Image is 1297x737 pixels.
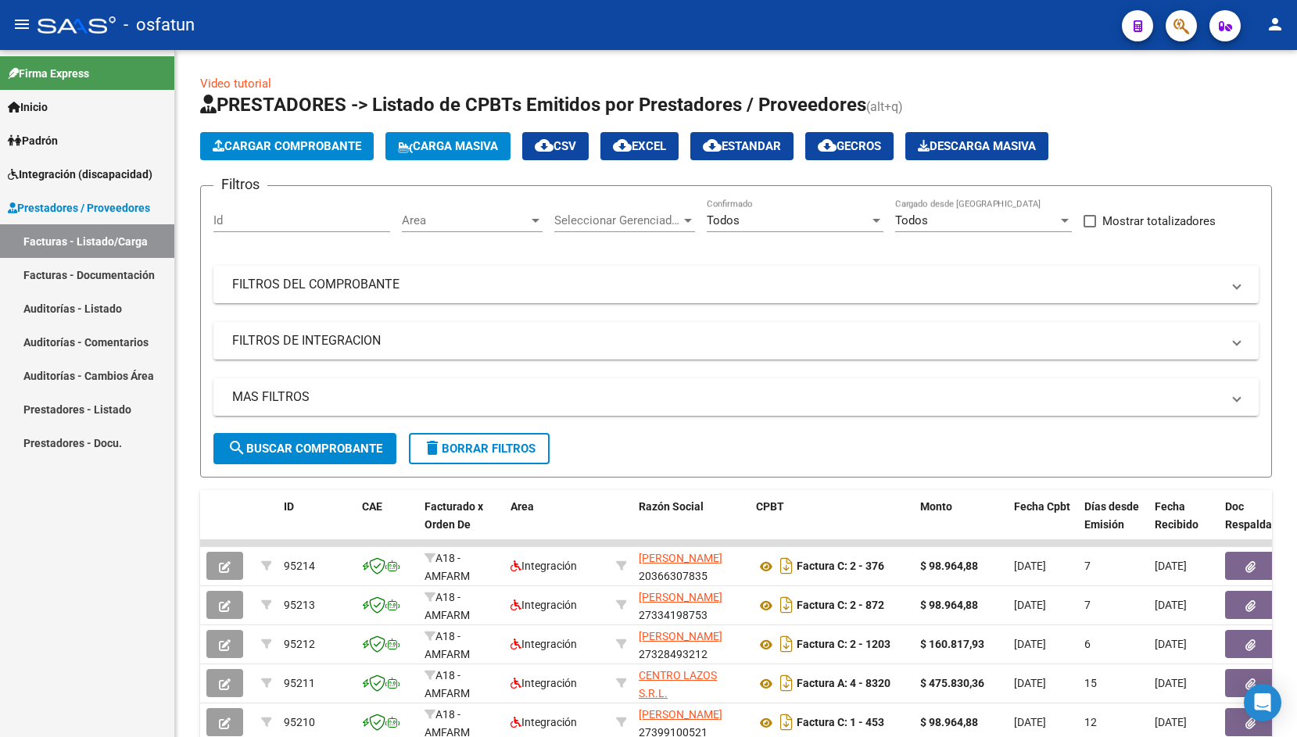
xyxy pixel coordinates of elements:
mat-icon: cloud_download [818,136,837,155]
strong: $ 98.964,88 [920,599,978,611]
strong: $ 160.817,93 [920,638,984,650]
strong: $ 98.964,88 [920,560,978,572]
span: A18 - AMFARM [425,669,470,699]
button: EXCEL [600,132,679,160]
span: [DATE] [1014,638,1046,650]
button: Borrar Filtros [409,433,550,464]
span: 95212 [284,638,315,650]
button: Descarga Masiva [905,132,1048,160]
button: Carga Masiva [385,132,511,160]
mat-expansion-panel-header: FILTROS DE INTEGRACION [213,322,1259,360]
span: Carga Masiva [398,139,498,153]
datatable-header-cell: Facturado x Orden De [418,490,504,559]
strong: Factura C: 1 - 453 [797,717,884,729]
datatable-header-cell: ID [278,490,356,559]
span: [PERSON_NAME] [639,591,722,603]
span: PRESTADORES -> Listado de CPBTs Emitidos por Prestadores / Proveedores [200,94,866,116]
strong: Factura C: 2 - 872 [797,599,884,612]
mat-panel-title: MAS FILTROS [232,388,1221,406]
span: [DATE] [1014,560,1046,572]
div: Open Intercom Messenger [1244,684,1281,721]
strong: Factura C: 2 - 376 [797,560,884,573]
app-download-masive: Descarga masiva de comprobantes (adjuntos) [905,132,1048,160]
button: CSV [522,132,589,160]
datatable-header-cell: Fecha Cpbt [1008,490,1078,559]
span: [DATE] [1014,677,1046,689]
span: Doc Respaldatoria [1225,500,1295,531]
span: Fecha Recibido [1155,500,1198,531]
span: Cargar Comprobante [213,139,361,153]
mat-expansion-panel-header: MAS FILTROS [213,378,1259,416]
span: [DATE] [1014,599,1046,611]
datatable-header-cell: Razón Social [632,490,750,559]
span: 95210 [284,716,315,728]
span: CENTRO LAZOS S.R.L. [639,669,717,699]
span: A18 - AMFARM [425,591,470,621]
button: Gecros [805,132,894,160]
mat-panel-title: FILTROS DEL COMPROBANTE [232,276,1221,293]
datatable-header-cell: Area [504,490,610,559]
button: Cargar Comprobante [200,132,374,160]
a: Video tutorial [200,77,271,91]
span: Gecros [818,139,881,153]
mat-icon: cloud_download [535,136,554,155]
span: Estandar [703,139,781,153]
span: [DATE] [1014,716,1046,728]
span: Facturado x Orden De [425,500,483,531]
span: 12 [1084,716,1097,728]
span: ID [284,500,294,513]
span: Descarga Masiva [918,139,1036,153]
span: Prestadores / Proveedores [8,199,150,216]
span: 15 [1084,677,1097,689]
span: CAE [362,500,382,513]
span: CPBT [756,500,784,513]
span: 95211 [284,677,315,689]
div: 27334198753 [639,589,743,621]
span: [DATE] [1155,716,1187,728]
datatable-header-cell: Días desde Emisión [1078,490,1148,559]
span: Mostrar totalizadores [1102,212,1216,231]
span: - osfatun [124,8,195,42]
mat-icon: cloud_download [613,136,632,155]
h3: Filtros [213,174,267,195]
i: Descargar documento [776,671,797,696]
datatable-header-cell: CPBT [750,490,914,559]
span: [DATE] [1155,638,1187,650]
span: [DATE] [1155,560,1187,572]
span: 95214 [284,560,315,572]
datatable-header-cell: Monto [914,490,1008,559]
span: Integración [511,560,577,572]
mat-icon: menu [13,15,31,34]
span: [DATE] [1155,677,1187,689]
button: Estandar [690,132,794,160]
span: Borrar Filtros [423,442,536,456]
span: A18 - AMFARM [425,552,470,582]
span: Integración [511,638,577,650]
i: Descargar documento [776,631,797,657]
mat-icon: delete [423,438,442,457]
span: 95213 [284,599,315,611]
span: Razón Social [639,500,704,513]
span: Padrón [8,132,58,149]
span: Integración [511,599,577,611]
span: CSV [535,139,576,153]
datatable-header-cell: Fecha Recibido [1148,490,1219,559]
span: 7 [1084,599,1091,611]
span: Todos [895,213,928,227]
mat-panel-title: FILTROS DE INTEGRACION [232,332,1221,349]
mat-icon: person [1266,15,1284,34]
i: Descargar documento [776,553,797,578]
span: Integración (discapacidad) [8,166,152,183]
span: [DATE] [1155,599,1187,611]
mat-expansion-panel-header: FILTROS DEL COMPROBANTE [213,266,1259,303]
span: Monto [920,500,952,513]
button: Buscar Comprobante [213,433,396,464]
span: Integración [511,716,577,728]
span: (alt+q) [866,99,903,114]
span: Todos [707,213,740,227]
strong: $ 475.830,36 [920,677,984,689]
span: Integración [511,677,577,689]
span: 6 [1084,638,1091,650]
span: EXCEL [613,139,666,153]
div: 30714634948 [639,667,743,699]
